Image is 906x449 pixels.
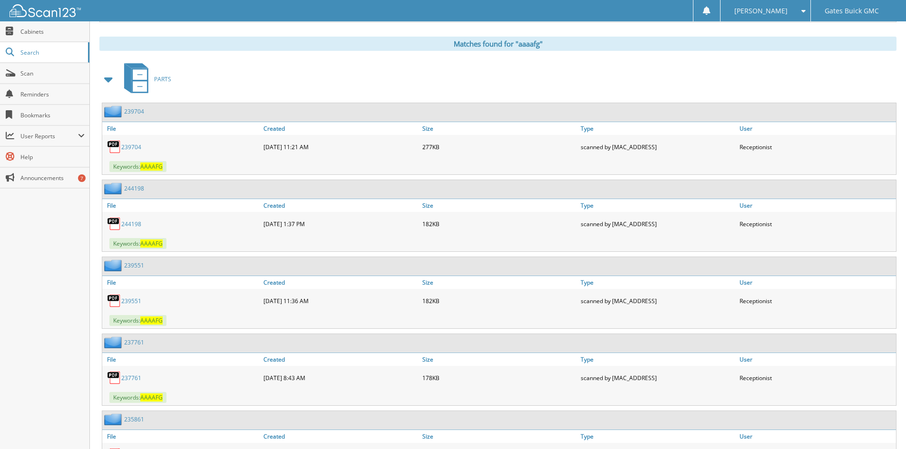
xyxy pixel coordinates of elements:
a: Type [578,276,737,289]
span: AAAAFG [140,316,163,325]
span: Announcements [20,174,85,182]
img: folder2.png [104,259,124,271]
span: AAAAFG [140,239,163,248]
div: 178KB [420,368,579,387]
a: 239551 [121,297,141,305]
a: Size [420,353,579,366]
a: Created [261,122,420,135]
a: Type [578,199,737,212]
img: folder2.png [104,105,124,117]
a: User [737,430,896,443]
img: PDF.png [107,371,121,385]
div: 182KB [420,214,579,233]
a: 237761 [124,338,144,346]
a: File [102,353,261,366]
span: Help [20,153,85,161]
div: [DATE] 11:21 AM [261,137,420,156]
a: Type [578,430,737,443]
div: Receptionist [737,291,896,310]
div: Matches found for "aaaafg" [99,37,896,51]
a: Created [261,430,420,443]
img: PDF.png [107,217,121,231]
a: File [102,122,261,135]
a: 239551 [124,261,144,269]
a: Created [261,276,420,289]
span: User Reports [20,132,78,140]
div: 7 [78,174,86,182]
a: File [102,430,261,443]
span: Search [20,48,83,57]
a: Type [578,122,737,135]
a: PARTS [118,60,171,98]
span: Cabinets [20,28,85,36]
div: [DATE] 1:37 PM [261,214,420,233]
img: PDF.png [107,140,121,154]
a: User [737,122,896,135]
a: User [737,276,896,289]
div: scanned by [MAC_ADDRESS] [578,291,737,310]
span: AAAAFG [140,162,163,171]
a: File [102,199,261,212]
span: [PERSON_NAME] [734,8,788,14]
a: Type [578,353,737,366]
a: File [102,276,261,289]
img: PDF.png [107,294,121,308]
img: folder2.png [104,336,124,348]
a: Created [261,199,420,212]
a: 244198 [124,184,144,192]
span: Scan [20,69,85,77]
div: scanned by [MAC_ADDRESS] [578,214,737,233]
span: Keywords: [109,315,166,326]
a: Size [420,199,579,212]
div: scanned by [MAC_ADDRESS] [578,368,737,387]
div: scanned by [MAC_ADDRESS] [578,137,737,156]
div: 277KB [420,137,579,156]
div: [DATE] 11:36 AM [261,291,420,310]
span: AAAAFG [140,393,163,401]
a: Size [420,430,579,443]
a: 239704 [121,143,141,151]
div: Receptionist [737,137,896,156]
a: User [737,199,896,212]
a: Size [420,122,579,135]
span: Keywords: [109,392,166,403]
span: Bookmarks [20,111,85,119]
div: Receptionist [737,368,896,387]
a: 235861 [124,415,144,423]
img: folder2.png [104,182,124,194]
a: Size [420,276,579,289]
a: Created [261,353,420,366]
img: folder2.png [104,413,124,425]
span: Keywords: [109,238,166,249]
span: PARTS [154,75,171,83]
span: Reminders [20,90,85,98]
span: Keywords: [109,161,166,172]
a: 237761 [121,374,141,382]
div: [DATE] 8:43 AM [261,368,420,387]
a: 239704 [124,107,144,115]
a: User [737,353,896,366]
img: scan123-logo-white.svg [10,4,81,17]
a: 244198 [121,220,141,228]
span: Gates Buick GMC [825,8,879,14]
div: Receptionist [737,214,896,233]
div: 182KB [420,291,579,310]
